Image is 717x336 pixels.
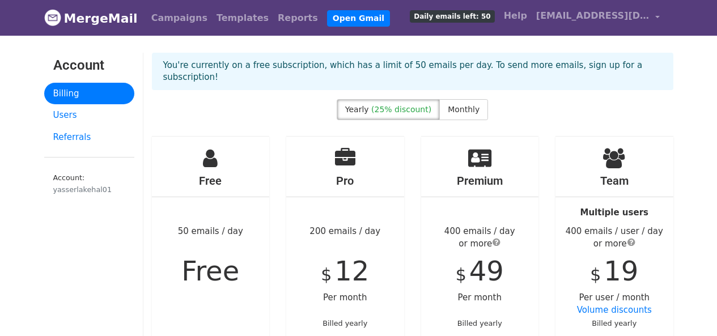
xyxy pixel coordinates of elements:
a: [EMAIL_ADDRESS][DOMAIN_NAME] [532,5,664,31]
span: (25% discount) [371,105,431,114]
a: Help [499,5,532,27]
span: Daily emails left: 50 [410,10,494,23]
a: Open Gmail [327,10,390,27]
a: Campaigns [147,7,212,29]
a: Volume discounts [577,305,652,315]
span: 19 [604,255,638,287]
small: Account: [53,173,125,195]
span: 49 [469,255,504,287]
span: Yearly [345,105,369,114]
div: 400 emails / day or more [421,225,539,250]
a: Billing [44,83,134,105]
h4: Premium [421,174,539,188]
span: $ [321,265,332,284]
div: 400 emails / user / day or more [555,225,673,250]
h3: Account [53,57,125,74]
span: 12 [334,255,369,287]
div: yasserlakehal01 [53,184,125,195]
small: Billed yearly [323,319,367,328]
a: Users [44,104,134,126]
h4: Team [555,174,673,188]
a: Templates [212,7,273,29]
p: You're currently on a free subscription, which has a limit of 50 emails per day. To send more ema... [163,59,662,83]
small: Billed yearly [457,319,502,328]
span: Free [181,255,239,287]
h4: Pro [286,174,404,188]
img: MergeMail logo [44,9,61,26]
a: Referrals [44,126,134,148]
strong: Multiple users [580,207,648,218]
span: Monthly [448,105,480,114]
small: Billed yearly [592,319,637,328]
a: MergeMail [44,6,138,30]
h4: Free [152,174,270,188]
span: $ [456,265,466,284]
span: [EMAIL_ADDRESS][DOMAIN_NAME] [536,9,650,23]
a: Daily emails left: 50 [405,5,499,27]
a: Reports [273,7,323,29]
span: $ [590,265,601,284]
